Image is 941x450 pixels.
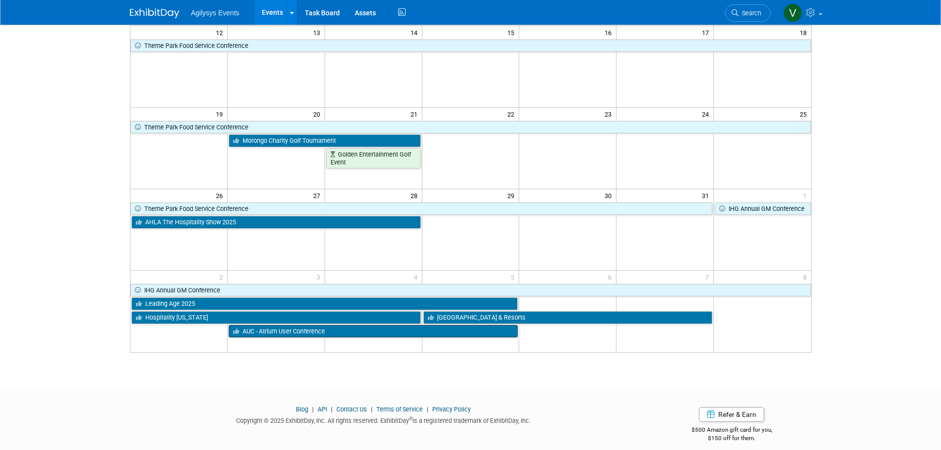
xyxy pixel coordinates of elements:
span: 1 [802,189,811,202]
a: Terms of Service [376,406,423,413]
span: | [368,406,375,413]
span: 6 [607,271,616,283]
span: 23 [604,108,616,120]
span: 25 [799,108,811,120]
span: 19 [215,108,227,120]
a: Contact Us [336,406,367,413]
span: 21 [409,108,422,120]
span: 30 [604,189,616,202]
a: Blog [296,406,308,413]
span: | [310,406,316,413]
div: $500 Amazon gift card for you, [652,419,812,442]
span: 27 [312,189,325,202]
a: Theme Park Food Service Conference [130,121,811,134]
img: Vaitiare Munoz [783,3,802,22]
span: | [424,406,431,413]
a: Hospitality [US_STATE] [131,311,421,324]
span: 28 [409,189,422,202]
a: IHG Annual GM Conference [130,284,811,297]
span: 16 [604,26,616,39]
a: API [318,406,327,413]
div: Copyright © 2025 ExhibitDay, Inc. All rights reserved. ExhibitDay is a registered trademark of Ex... [130,414,638,425]
span: | [328,406,335,413]
span: Agilysys Events [191,9,240,17]
span: 2 [218,271,227,283]
a: [GEOGRAPHIC_DATA] & Resorts [423,311,713,324]
img: ExhibitDay [130,8,179,18]
span: 5 [510,271,519,283]
span: 31 [701,189,713,202]
a: Theme Park Food Service Conference [130,203,713,215]
a: Golden Entertainment Golf Event [326,148,421,168]
span: 22 [506,108,519,120]
span: 14 [409,26,422,39]
span: 24 [701,108,713,120]
a: Morongo Charity Golf Tournament [229,134,421,147]
a: Refer & Earn [699,407,764,422]
span: 4 [413,271,422,283]
span: 15 [506,26,519,39]
span: 29 [506,189,519,202]
div: $150 off for them. [652,434,812,443]
span: 26 [215,189,227,202]
span: 7 [704,271,713,283]
span: 8 [802,271,811,283]
span: 18 [799,26,811,39]
a: Theme Park Food Service Conference [130,40,811,52]
sup: ® [409,416,412,421]
span: Search [738,9,761,17]
span: 3 [316,271,325,283]
span: 12 [215,26,227,39]
a: Search [725,4,771,22]
span: 17 [701,26,713,39]
a: AUC - Atrium User Conference [229,325,518,338]
a: IHG Annual GM Conference [715,203,811,215]
span: 20 [312,108,325,120]
a: Privacy Policy [432,406,471,413]
a: Leading Age 2025 [131,297,518,310]
span: 13 [312,26,325,39]
a: AHLA The Hospitality Show 2025 [131,216,421,229]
